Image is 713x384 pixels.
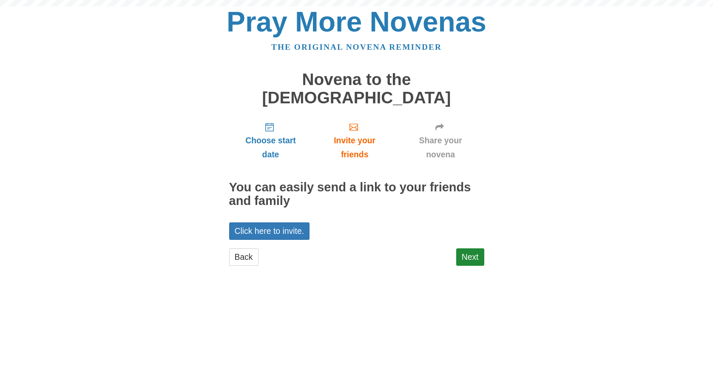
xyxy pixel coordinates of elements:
a: Back [229,248,258,266]
h1: Novena to the [DEMOGRAPHIC_DATA] [229,71,484,107]
a: The original novena reminder [271,43,442,51]
a: Share your novena [397,115,484,166]
span: Share your novena [406,134,476,162]
a: Click here to invite. [229,222,310,240]
span: Choose start date [238,134,304,162]
a: Next [456,248,484,266]
span: Invite your friends [321,134,388,162]
a: Invite your friends [312,115,397,166]
a: Choose start date [229,115,312,166]
a: Pray More Novenas [227,6,486,37]
h2: You can easily send a link to your friends and family [229,181,484,208]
